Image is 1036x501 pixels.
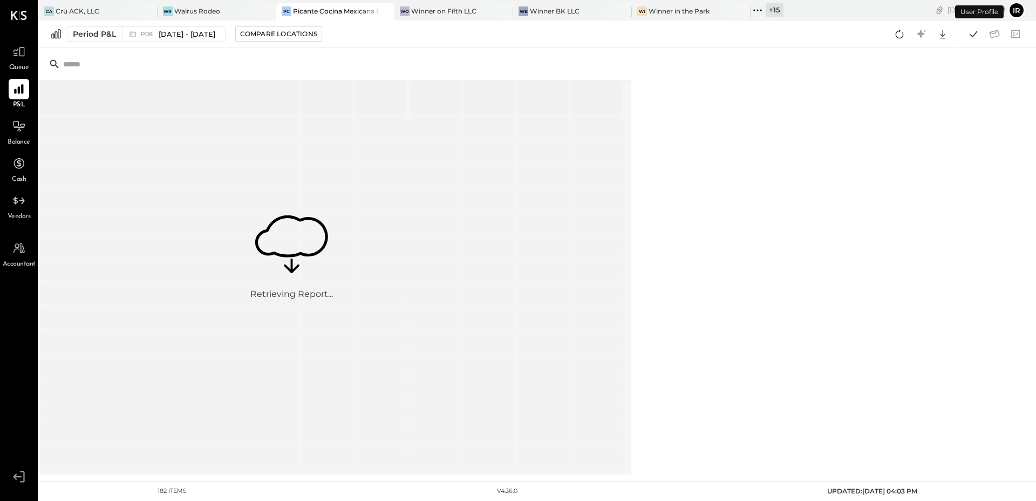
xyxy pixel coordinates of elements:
[1,79,37,110] a: P&L
[766,3,783,17] div: + 15
[3,260,36,269] span: Accountant
[400,6,410,16] div: Wo
[1,116,37,147] a: Balance
[8,212,31,222] span: Vendors
[948,5,1005,15] div: [DATE]
[44,6,54,16] div: CA
[934,4,945,16] div: copy link
[12,175,26,185] span: Cash
[519,6,528,16] div: WB
[159,29,215,39] span: [DATE] - [DATE]
[497,487,517,496] div: v 4.36.0
[649,6,710,16] div: Winner in the Park
[9,63,29,73] span: Queue
[637,6,647,16] div: Wi
[158,487,187,496] div: 182 items
[250,288,333,301] div: Retrieving Report...
[73,29,116,39] div: Period P&L
[8,138,30,147] span: Balance
[293,6,379,16] div: Picante Cocina Mexicana Rest
[955,5,1004,18] div: User Profile
[282,6,291,16] div: PC
[56,6,99,16] div: Cru ACK, LLC
[240,29,317,38] div: Compare Locations
[174,6,220,16] div: Walrus Rodeo
[235,26,322,42] button: Compare Locations
[13,100,25,110] span: P&L
[530,6,580,16] div: Winner BK LLC
[1,191,37,222] a: Vendors
[67,26,226,42] button: Period P&L P08[DATE] - [DATE]
[1008,2,1025,19] button: Ir
[827,487,917,495] span: UPDATED: [DATE] 04:03 PM
[1,238,37,269] a: Accountant
[163,6,173,16] div: WR
[411,6,476,16] div: Winner on Fifth LLC
[1,153,37,185] a: Cash
[141,31,156,37] span: P08
[1,42,37,73] a: Queue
